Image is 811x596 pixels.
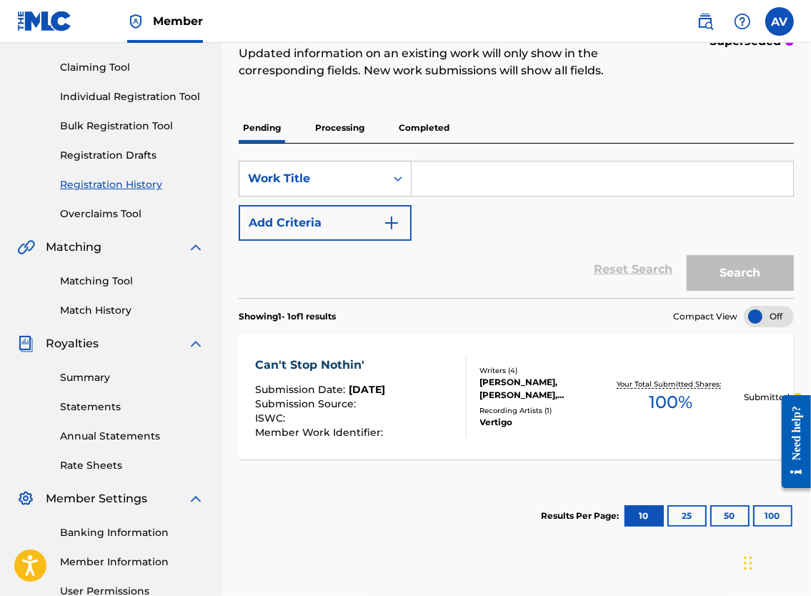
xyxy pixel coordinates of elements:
[17,11,72,31] img: MLC Logo
[480,405,599,416] div: Recording Artists ( 1 )
[187,239,204,256] img: expand
[383,214,400,232] img: 9d2ae6d4665cec9f34b9.svg
[710,505,750,527] button: 50
[667,505,707,527] button: 25
[60,458,204,473] a: Rate Sheets
[60,429,204,444] a: Annual Statements
[239,334,794,460] a: Can't Stop Nothin'Submission Date:[DATE]Submission Source:ISWC:Member Work Identifier:Writers (4)...
[60,119,204,134] a: Bulk Registration Tool
[394,113,454,143] p: Completed
[649,389,692,415] span: 100 %
[765,7,794,36] div: User Menu
[255,426,387,439] span: Member Work Identifier :
[248,170,377,187] div: Work Title
[60,89,204,104] a: Individual Registration Tool
[771,384,811,500] iframe: Resource Center
[239,161,794,298] form: Search Form
[127,13,144,30] img: Top Rightsholder
[349,383,385,396] span: [DATE]
[753,505,792,527] button: 100
[617,379,725,389] p: Your Total Submitted Shares:
[625,505,664,527] button: 10
[480,376,599,402] div: [PERSON_NAME], [PERSON_NAME], [PERSON_NAME], [PERSON_NAME]
[480,416,599,429] div: Vertigo
[46,490,147,507] span: Member Settings
[17,239,35,256] img: Matching
[239,205,412,241] button: Add Criteria
[744,542,752,585] div: Drag
[60,274,204,289] a: Matching Tool
[46,335,99,352] span: Royalties
[673,310,737,323] span: Compact View
[46,239,101,256] span: Matching
[541,510,622,522] p: Results Per Page:
[744,391,790,404] p: Submitted
[17,490,34,507] img: Member Settings
[255,397,359,410] span: Submission Source :
[60,303,204,318] a: Match History
[60,399,204,414] a: Statements
[60,555,204,570] a: Member Information
[697,13,714,30] img: search
[728,7,757,36] div: Help
[691,7,720,36] a: Public Search
[255,383,349,396] span: Submission Date :
[255,357,387,374] div: Can't Stop Nothin'
[239,45,666,79] p: Updated information on an existing work will only show in the corresponding fields. New work subm...
[60,177,204,192] a: Registration History
[311,113,369,143] p: Processing
[239,113,285,143] p: Pending
[740,527,811,596] iframe: Chat Widget
[60,370,204,385] a: Summary
[187,490,204,507] img: expand
[60,148,204,163] a: Registration Drafts
[17,335,34,352] img: Royalties
[734,13,751,30] img: help
[239,310,336,323] p: Showing 1 - 1 of 1 results
[480,365,599,376] div: Writers ( 4 )
[60,60,204,75] a: Claiming Tool
[187,335,204,352] img: expand
[153,13,203,29] span: Member
[255,412,289,424] span: ISWC :
[60,207,204,222] a: Overclaims Tool
[60,525,204,540] a: Banking Information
